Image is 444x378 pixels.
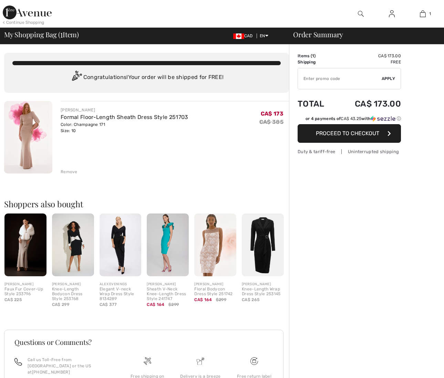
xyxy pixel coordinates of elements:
span: CAD [233,33,256,38]
span: CA$ 225 [4,297,22,302]
span: My Shopping Bag ( Item) [4,31,79,38]
img: Free shipping on orders over $99 [250,357,258,365]
img: Floral Bodycon Dress Style 251742 [194,213,236,277]
img: call [14,358,22,366]
img: My Bag [420,10,426,18]
a: Sign In [383,10,400,18]
td: Shipping [298,59,335,65]
img: Formal Floor-Length Sheath Dress Style 251703 [4,101,52,173]
div: Knee-Length Bodycon Dress Style 253768 [52,287,94,301]
div: Faux Fur Cover-Up Style 233796 [4,287,47,297]
img: Sezzle [371,116,395,122]
div: < Continue Shopping [3,19,44,26]
h3: Questions or Comments? [14,339,273,346]
span: CA$ 377 [100,302,117,307]
input: Promo code [298,68,382,89]
div: Order Summary [285,31,440,38]
div: Congratulations! Your order will be shipped for FREE! [12,71,281,84]
span: Proceed to Checkout [316,130,379,137]
h2: Shoppers also bought [4,200,289,208]
span: EN [260,33,268,38]
div: Elegant V-neck Wrap Dress Style 8134289 [100,287,142,301]
img: My Info [389,10,395,18]
div: Duty & tariff-free | Uninterrupted shipping [298,148,401,155]
img: Congratulation2.svg [70,71,83,84]
div: Remove [61,169,78,175]
div: or 4 payments of with [306,116,401,122]
span: $299 [216,297,226,303]
span: Apply [382,76,395,82]
div: [PERSON_NAME] [52,282,94,287]
button: Proceed to Checkout [298,124,401,143]
div: [PERSON_NAME] [242,282,284,287]
span: $299 [168,301,179,308]
div: [PERSON_NAME] [194,282,236,287]
div: ALEX EVENINGS [100,282,142,287]
div: [PERSON_NAME] [61,107,188,113]
img: Knee-Length Wrap Dress Style 253145 [242,213,284,277]
p: Call us Toll-Free from [GEOGRAPHIC_DATA] or the US at [28,357,113,375]
span: CA$ 299 [52,302,69,307]
span: CA$ 265 [242,297,259,302]
div: Floral Bodycon Dress Style 251742 [194,287,236,297]
div: Color: Champagne 171 Size: 10 [61,121,188,134]
a: [PHONE_NUMBER] [32,370,70,375]
img: Free shipping on orders over $99 [144,357,151,365]
div: [PERSON_NAME] [4,282,47,287]
img: Knee-Length Bodycon Dress Style 253768 [52,213,94,277]
div: [PERSON_NAME] [147,282,189,287]
img: Delivery is a breeze since we pay the duties! [197,357,204,365]
div: or 4 payments ofCA$ 43.25withSezzle Click to learn more about Sezzle [298,116,401,124]
div: Knee-Length Wrap Dress Style 253145 [242,287,284,297]
span: 1 [429,11,431,17]
img: search the website [358,10,364,18]
div: Sheath V-Neck Knee-Length Dress Style 241747 [147,287,189,301]
td: CA$ 173.00 [335,92,401,116]
a: Formal Floor-Length Sheath Dress Style 251703 [61,114,188,120]
td: Total [298,92,335,116]
img: Sheath V-Neck Knee-Length Dress Style 241747 [147,213,189,277]
td: CA$ 173.00 [335,53,401,59]
span: CA$ 164 [194,297,212,302]
span: 1 [60,29,63,38]
img: Elegant V-neck Wrap Dress Style 8134289 [100,213,142,277]
td: Items ( ) [298,53,335,59]
s: CA$ 385 [259,119,283,125]
img: 1ère Avenue [3,6,52,19]
span: CA$ 173 [261,110,283,117]
span: 1 [312,53,314,58]
a: 1 [408,10,438,18]
span: CA$ 164 [147,302,164,307]
span: CA$ 43.25 [341,116,361,121]
td: Free [335,59,401,65]
img: Faux Fur Cover-Up Style 233796 [4,213,47,277]
img: Canadian Dollar [233,33,244,39]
